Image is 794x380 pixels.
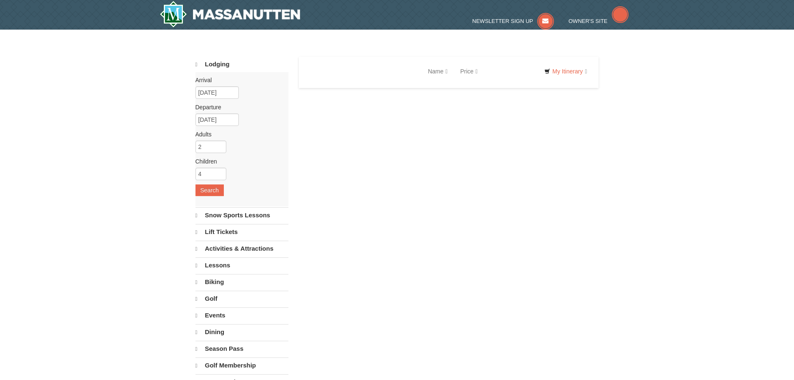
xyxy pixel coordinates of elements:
a: Name [422,63,454,80]
span: Newsletter Sign Up [472,18,533,24]
a: Snow Sports Lessons [195,207,288,223]
label: Arrival [195,76,282,84]
a: My Itinerary [539,65,592,78]
label: Departure [195,103,282,111]
img: Massanutten Resort Logo [160,1,301,28]
a: Biking [195,274,288,290]
a: Lift Tickets [195,224,288,240]
a: Events [195,307,288,323]
a: Activities & Attractions [195,241,288,257]
label: Adults [195,130,282,138]
span: Owner's Site [569,18,608,24]
a: Lessons [195,257,288,273]
a: Dining [195,324,288,340]
a: Season Pass [195,341,288,357]
a: Golf [195,291,288,307]
a: Lodging [195,57,288,72]
a: Golf Membership [195,357,288,373]
a: Newsletter Sign Up [472,18,554,24]
label: Children [195,157,282,166]
a: Owner's Site [569,18,629,24]
a: Price [454,63,484,80]
button: Search [195,184,224,196]
a: Massanutten Resort [160,1,301,28]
